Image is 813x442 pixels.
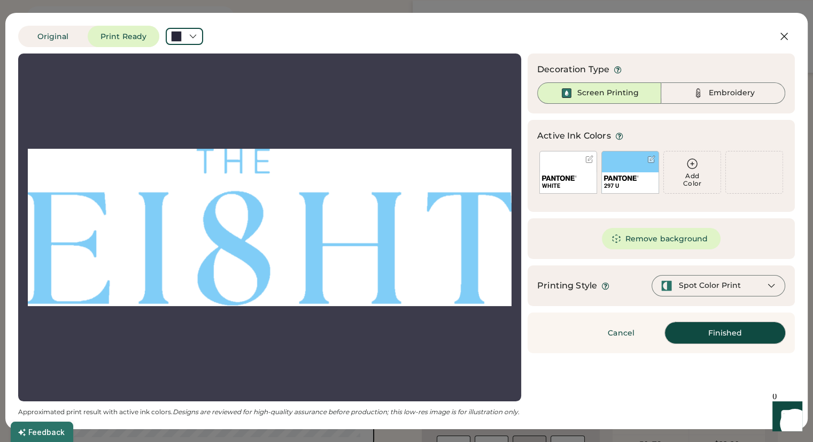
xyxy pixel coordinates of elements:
img: Ink%20-%20Selected.svg [560,87,573,100]
div: Active Ink Colors [537,129,611,142]
em: Designs are reviewed for high-quality assurance before production; this low-res image is for illu... [173,408,520,416]
button: Print Ready [88,26,159,47]
img: 1024px-Pantone_logo.svg.png [604,176,639,181]
iframe: Front Chat [762,394,808,440]
div: Approximated print result with active ink colors. [18,408,521,416]
div: Spot Color Print [679,280,741,291]
div: 297 U [604,182,656,190]
div: Add Color [664,172,721,187]
div: Screen Printing [577,88,639,98]
div: WHITE [542,182,594,190]
img: 1024px-Pantone_logo.svg.png [542,176,577,181]
button: Cancel [584,322,659,344]
button: Original [18,26,88,47]
img: Thread%20-%20Unselected.svg [692,87,704,100]
button: Finished [665,322,785,344]
img: spot-color-green.svg [661,280,672,292]
button: Remove background [602,228,721,249]
div: Printing Style [537,279,597,292]
div: Decoration Type [537,63,609,76]
div: Embroidery [709,88,755,98]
